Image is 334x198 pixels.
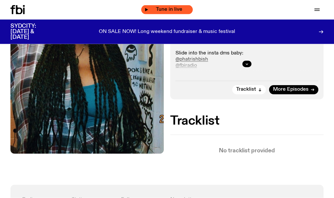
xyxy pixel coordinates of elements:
[273,87,309,92] span: More Episodes
[232,85,266,94] button: Tracklist
[148,7,190,12] span: Tune in live
[170,148,324,154] p: No tracklist provided
[175,50,318,69] p: Slide into the insta dms baby:
[236,87,256,92] span: Tracklist
[170,115,324,127] h2: Tracklist
[10,23,52,40] h3: SYDCITY: [DATE] & [DATE]
[99,29,235,35] p: ON SALE NOW! Long weekend fundraiser & music festival
[190,39,279,44] a: [EMAIL_ADDRESS][DOMAIN_NAME]
[269,85,318,94] a: More Episodes
[141,5,193,14] button: On AirUp For ItTune in live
